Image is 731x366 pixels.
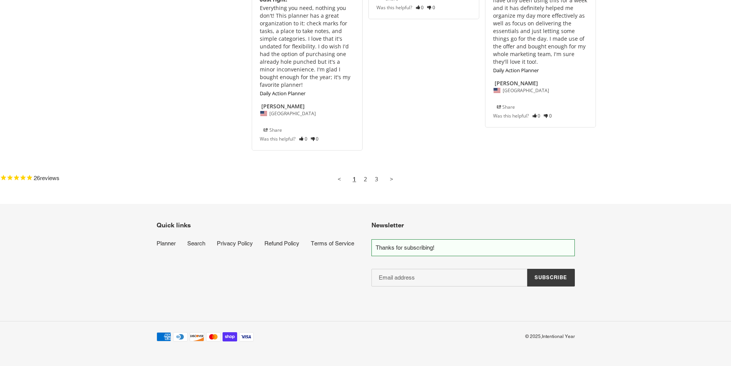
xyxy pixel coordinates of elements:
span: 26 reviews [34,175,59,181]
a: Terms of Service [311,240,354,247]
i: 0 [544,113,551,119]
a: Privacy Policy [217,240,253,247]
ul: Reviews Pagination [135,175,596,184]
p: Thanks for subscribing! [371,239,575,257]
span: [GEOGRAPHIC_DATA] [503,87,549,94]
span: [GEOGRAPHIC_DATA] [269,110,316,117]
a: Page 3 [371,171,382,187]
a: Page 1 [349,171,360,187]
img: United States [260,111,267,116]
strong: [PERSON_NAME] [495,79,538,87]
span: reviews [40,175,59,181]
a: Next page [386,171,397,187]
i: 0 [299,136,307,142]
a: Rate review as helpful [416,4,424,11]
i: 0 [427,4,435,11]
span: Share [260,126,285,134]
a: Search [187,240,205,247]
div: Was this helpful? [376,4,471,11]
a: Daily Action Planner [493,67,539,74]
div: Was this helpful? [493,113,588,119]
a: Page 2 [360,171,371,187]
i: 0 [311,136,318,142]
p: Everything you need, nothing you don't! This planner has a great organization to it: check marks ... [260,4,355,89]
i: 0 [533,113,540,119]
strong: [PERSON_NAME] [261,103,305,110]
button: Subscribe [527,269,574,287]
a: Rate review as not helpful [427,4,435,11]
p: Newsletter [371,221,575,230]
span: Subscribe [535,274,567,280]
a: Rate review as not helpful [311,136,318,142]
div: Was this helpful? [260,136,355,142]
img: United States [493,88,500,93]
a: Rate review as helpful [533,113,540,119]
a: Daily Action Planner [260,90,305,97]
i: 0 [416,4,424,11]
input: Email address [371,269,528,287]
a: Planner [157,240,176,247]
span: Share [493,103,519,111]
small: © 2025, [525,334,575,339]
a: Rate review as helpful [299,136,307,142]
a: Rate review as not helpful [544,113,551,119]
a: Intentional Year [542,334,575,339]
a: Refund Policy [264,240,299,247]
p: Quick links [157,221,354,230]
